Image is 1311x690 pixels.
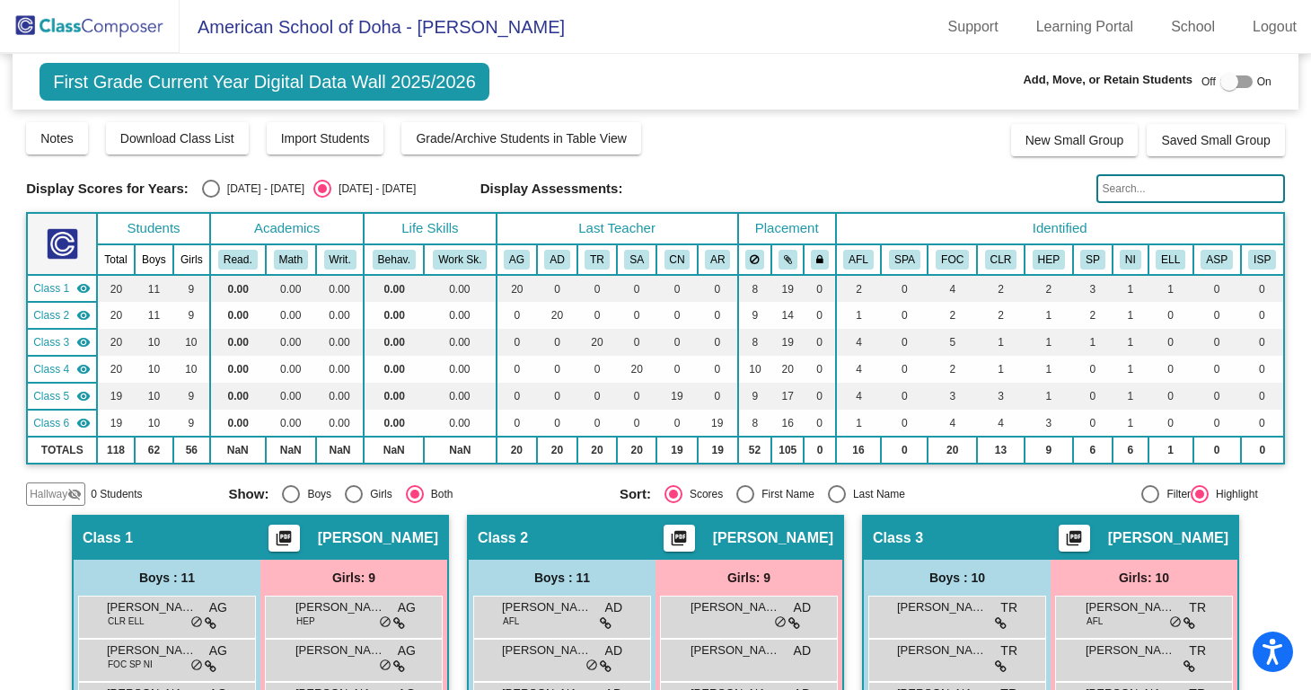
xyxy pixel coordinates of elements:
[881,302,928,329] td: 0
[928,302,977,329] td: 2
[1113,437,1148,464] td: 6
[266,275,316,302] td: 0.00
[617,302,656,329] td: 0
[1113,410,1148,437] td: 1
[173,383,210,410] td: 9
[836,410,882,437] td: 1
[1025,437,1073,464] td: 9
[738,356,771,383] td: 10
[1193,383,1241,410] td: 0
[424,437,496,464] td: NaN
[401,122,641,155] button: Grade/Archive Students in Table View
[173,302,210,329] td: 9
[40,63,489,101] span: First Grade Current Year Digital Data Wall 2025/2026
[1073,329,1113,356] td: 1
[1025,329,1073,356] td: 1
[928,356,977,383] td: 2
[656,244,698,275] th: Christal Nicolai
[228,485,605,503] mat-radio-group: Select an option
[1073,437,1113,464] td: 6
[738,244,771,275] th: Keep away students
[1059,525,1090,552] button: Print Students Details
[173,329,210,356] td: 10
[220,181,304,197] div: [DATE] - [DATE]
[771,329,804,356] td: 19
[738,302,771,329] td: 9
[135,437,173,464] td: 62
[316,410,365,437] td: 0.00
[928,275,977,302] td: 4
[738,383,771,410] td: 9
[266,302,316,329] td: 0.00
[771,302,804,329] td: 14
[537,383,577,410] td: 0
[1073,244,1113,275] th: Parent is Staff Member
[656,275,698,302] td: 0
[1193,356,1241,383] td: 0
[424,329,496,356] td: 0.00
[97,356,135,383] td: 20
[836,244,882,275] th: Arabic Foreign Language
[804,244,835,275] th: Keep with teacher
[936,250,969,270] button: FOC
[977,356,1025,383] td: 1
[881,383,928,410] td: 0
[698,410,738,437] td: 19
[266,356,316,383] td: 0.00
[267,122,384,155] button: Import Students
[738,213,836,244] th: Placement
[804,302,835,329] td: 0
[804,383,835,410] td: 0
[1025,383,1073,410] td: 1
[364,356,424,383] td: 0.00
[1193,437,1241,464] td: 0
[881,410,928,437] td: 0
[1148,275,1193,302] td: 1
[1193,244,1241,275] th: Accommodation Support Plan (ie visual, hearing impairment, anxiety)
[537,437,577,464] td: 20
[1063,529,1085,554] mat-icon: picture_as_pdf
[617,437,656,464] td: 20
[91,486,142,502] span: 0 Students
[173,410,210,437] td: 9
[33,415,69,431] span: Class 6
[881,356,928,383] td: 0
[364,410,424,437] td: 0.00
[1025,356,1073,383] td: 1
[698,244,738,275] th: Ana Rivera
[497,356,538,383] td: 0
[228,486,268,502] span: Show:
[928,437,977,464] td: 20
[804,356,835,383] td: 0
[656,329,698,356] td: 0
[617,356,656,383] td: 20
[698,302,738,329] td: 0
[274,250,308,270] button: Math
[843,250,874,270] button: AFL
[266,437,316,464] td: NaN
[664,250,691,270] button: CN
[577,244,617,275] th: Tammy Redd
[537,329,577,356] td: 0
[620,486,651,502] span: Sort:
[577,302,617,329] td: 0
[1193,275,1241,302] td: 0
[416,131,627,146] span: Grade/Archive Students in Table View
[1025,302,1073,329] td: 1
[537,244,577,275] th: Alex Duncan
[537,275,577,302] td: 0
[698,329,738,356] td: 0
[705,250,730,270] button: AR
[316,302,365,329] td: 0.00
[1241,383,1284,410] td: 0
[76,389,91,403] mat-icon: visibility
[1120,250,1141,270] button: NI
[771,275,804,302] td: 19
[1241,275,1284,302] td: 0
[977,275,1025,302] td: 2
[577,383,617,410] td: 0
[668,529,690,554] mat-icon: picture_as_pdf
[373,250,416,270] button: Behav.
[698,275,738,302] td: 0
[364,213,496,244] th: Life Skills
